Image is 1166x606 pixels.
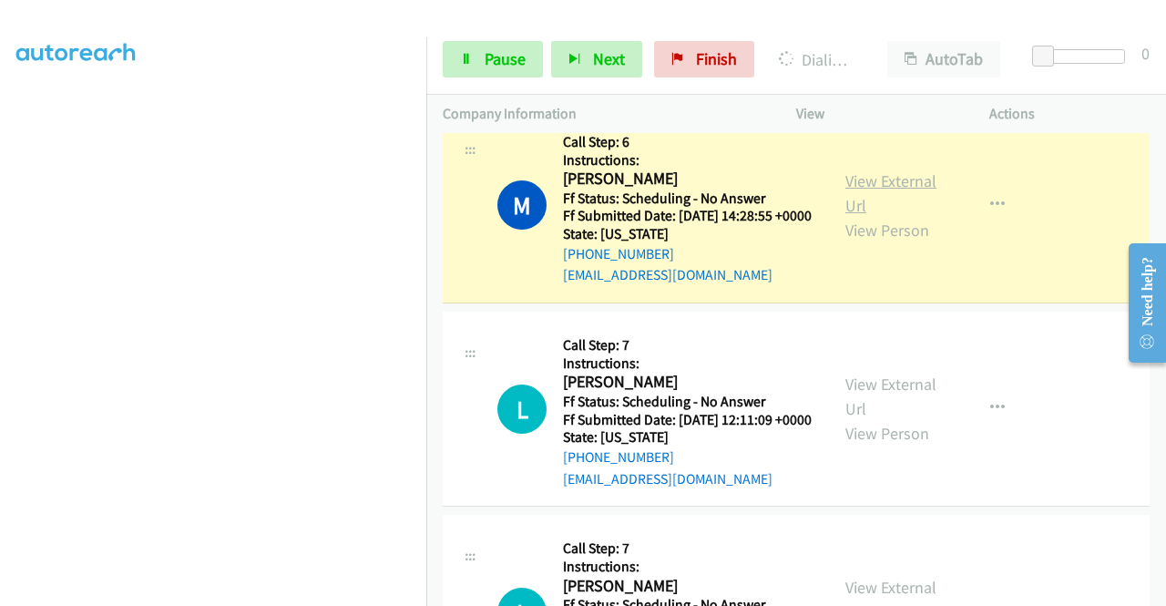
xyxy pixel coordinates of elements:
h5: Ff Status: Scheduling - No Answer [563,190,812,208]
a: Finish [654,41,754,77]
a: Pause [443,41,543,77]
h1: M [497,180,547,230]
h5: Call Step: 7 [563,539,812,558]
h2: [PERSON_NAME] [563,576,806,597]
h1: L [497,385,547,434]
button: Next [551,41,642,77]
a: [PHONE_NUMBER] [563,245,674,262]
p: Company Information [443,103,763,125]
p: Actions [989,103,1150,125]
p: View [796,103,956,125]
a: View External Url [845,374,936,419]
h5: Call Step: 6 [563,133,812,151]
h5: State: [US_STATE] [563,428,812,447]
h5: Ff Submitted Date: [DATE] 14:28:55 +0000 [563,207,812,225]
h2: [PERSON_NAME] [563,169,806,190]
h5: Call Step: 7 [563,336,812,354]
h5: State: [US_STATE] [563,225,812,243]
h2: [PERSON_NAME] [563,372,806,393]
a: View External Url [845,170,936,216]
a: [EMAIL_ADDRESS][DOMAIN_NAME] [563,470,772,488]
span: Next [593,48,625,69]
a: [EMAIL_ADDRESS][DOMAIN_NAME] [563,266,772,283]
div: 0 [1141,41,1150,66]
iframe: Resource Center [1114,231,1166,375]
p: Dialing [PERSON_NAME] [779,47,854,72]
div: The call is yet to be attempted [497,385,547,434]
a: [PHONE_NUMBER] [563,448,674,466]
div: Delay between calls (in seconds) [1041,49,1125,64]
span: Pause [485,48,526,69]
a: View Person [845,423,929,444]
span: Finish [696,48,737,69]
h5: Instructions: [563,151,812,169]
a: View Person [845,220,929,241]
button: AutoTab [887,41,1000,77]
h5: Ff Submitted Date: [DATE] 12:11:09 +0000 [563,411,812,429]
h5: Instructions: [563,354,812,373]
h5: Ff Status: Scheduling - No Answer [563,393,812,411]
h5: Instructions: [563,558,812,576]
